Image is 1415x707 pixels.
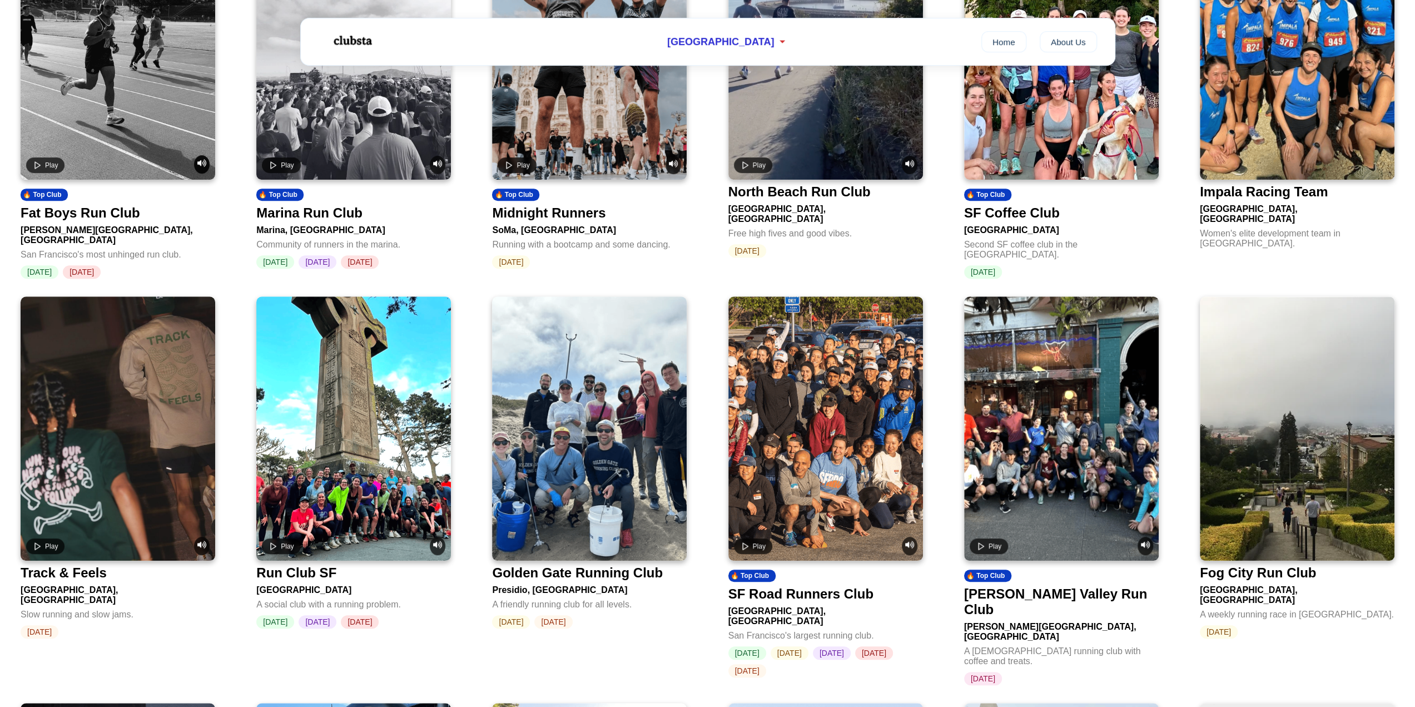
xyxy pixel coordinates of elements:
div: [GEOGRAPHIC_DATA] [256,581,451,595]
div: 🔥 Top Club [21,189,68,201]
div: Golden Gate Running Club [492,565,663,581]
div: Slow running and slow jams. [21,605,215,620]
button: Play video [498,157,536,173]
button: Play video [26,538,64,554]
a: Play videoMute videoTrack & Feels[GEOGRAPHIC_DATA], [GEOGRAPHIC_DATA]Slow running and slow jams.[... [21,296,215,639]
a: Fog City Run ClubFog City Run Club[GEOGRAPHIC_DATA], [GEOGRAPHIC_DATA]A weekly running race in [G... [1200,296,1394,639]
img: Logo [319,27,385,55]
span: [DATE] [964,672,1002,685]
button: Mute video [430,156,445,174]
button: Play video [734,538,772,554]
span: [GEOGRAPHIC_DATA] [667,36,774,48]
div: SF Coffee Club [964,205,1060,221]
div: 🔥 Top Club [256,189,304,201]
div: [GEOGRAPHIC_DATA], [GEOGRAPHIC_DATA] [728,200,923,224]
span: Play [281,542,294,550]
span: [DATE] [1200,625,1238,639]
span: [DATE] [492,255,530,269]
img: Golden Gate Running Club [492,296,687,561]
div: [GEOGRAPHIC_DATA] [964,221,1159,235]
button: Play video [262,538,300,554]
button: Play video [26,157,64,173]
span: Play [989,542,1001,550]
span: [DATE] [21,265,58,279]
div: Women's elite development team in [GEOGRAPHIC_DATA]. [1200,224,1394,249]
div: [GEOGRAPHIC_DATA], [GEOGRAPHIC_DATA] [728,602,923,626]
div: San Francisco's most unhinged run club. [21,245,215,260]
div: SoMa, [GEOGRAPHIC_DATA] [492,221,687,235]
div: Fat Boys Run Club [21,205,140,221]
div: 🔥 Top Club [492,189,539,201]
div: Free high fives and good vibes. [728,224,923,239]
span: Play [753,161,766,169]
div: Track & Feels [21,565,107,581]
span: [DATE] [728,664,766,678]
a: About Us [1040,31,1097,52]
span: [DATE] [534,615,572,629]
div: [GEOGRAPHIC_DATA], [GEOGRAPHIC_DATA] [21,581,215,605]
div: SF Road Runners Club [728,586,873,602]
div: Run Club SF [256,565,336,581]
span: Play [753,542,766,550]
div: 🔥 Top Club [964,570,1011,582]
span: [DATE] [728,244,766,258]
span: [DATE] [813,646,851,660]
div: Fog City Run Club [1200,565,1316,581]
button: Mute video [430,537,445,555]
a: Play videoMute video🔥 Top ClubSF Road Runners Club[GEOGRAPHIC_DATA], [GEOGRAPHIC_DATA]San Francis... [728,296,923,678]
span: [DATE] [855,646,893,660]
span: [DATE] [341,615,379,629]
a: Golden Gate Running ClubGolden Gate Running ClubPresidio, [GEOGRAPHIC_DATA]A friendly running clu... [492,296,687,629]
span: Play [281,161,294,169]
button: Play video [970,538,1008,554]
span: Play [517,161,529,169]
span: [DATE] [256,615,294,629]
span: [DATE] [256,255,294,269]
button: Mute video [1138,537,1153,555]
a: Home [981,31,1026,52]
span: [DATE] [63,265,101,279]
div: Presidio, [GEOGRAPHIC_DATA] [492,581,687,595]
img: Fog City Run Club [1200,296,1394,561]
div: 🔥 Top Club [728,570,776,582]
span: [DATE] [21,625,58,639]
button: Mute video [194,537,210,555]
div: Running with a bootcamp and some dancing. [492,235,687,250]
button: Mute video [194,155,210,174]
a: Play videoMute videoRun Club SF[GEOGRAPHIC_DATA]A social club with a running problem.[DATE][DATE]... [256,296,451,629]
div: 🔥 Top Club [964,189,1011,201]
div: San Francisco's largest running club. [728,626,923,641]
div: Midnight Runners [492,205,605,221]
a: Play videoMute video🔥 Top Club[PERSON_NAME] Valley Run Club[PERSON_NAME][GEOGRAPHIC_DATA], [GEOGR... [964,296,1159,685]
span: [DATE] [728,646,766,660]
button: Mute video [902,156,917,174]
div: Marina, [GEOGRAPHIC_DATA] [256,221,451,235]
button: Mute video [902,537,917,555]
div: A weekly running race in [GEOGRAPHIC_DATA]. [1200,605,1394,620]
div: Community of runners in the marina. [256,235,451,250]
span: [DATE] [771,646,808,660]
div: [PERSON_NAME][GEOGRAPHIC_DATA], [GEOGRAPHIC_DATA] [964,617,1159,642]
button: Mute video [666,156,681,174]
div: North Beach Run Club [728,184,871,200]
span: [DATE] [492,615,530,629]
div: A [DEMOGRAPHIC_DATA] running club with coffee and treats. [964,642,1159,666]
span: [DATE] [299,255,336,269]
div: [GEOGRAPHIC_DATA], [GEOGRAPHIC_DATA] [1200,581,1394,605]
span: Play [45,161,58,169]
button: Play video [734,157,772,173]
span: [DATE] [964,265,1002,279]
div: [PERSON_NAME] Valley Run Club [964,586,1154,617]
span: [DATE] [341,255,379,269]
button: Play video [262,157,300,173]
div: A friendly running club for all levels. [492,595,687,610]
div: Impala Racing Team [1200,184,1328,200]
div: Marina Run Club [256,205,363,221]
div: [GEOGRAPHIC_DATA], [GEOGRAPHIC_DATA] [1200,200,1394,224]
span: Play [45,542,58,550]
div: [PERSON_NAME][GEOGRAPHIC_DATA], [GEOGRAPHIC_DATA] [21,221,215,245]
span: [DATE] [299,615,336,629]
div: A social club with a running problem. [256,595,451,610]
div: Second SF coffee club in the [GEOGRAPHIC_DATA]. [964,235,1159,260]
